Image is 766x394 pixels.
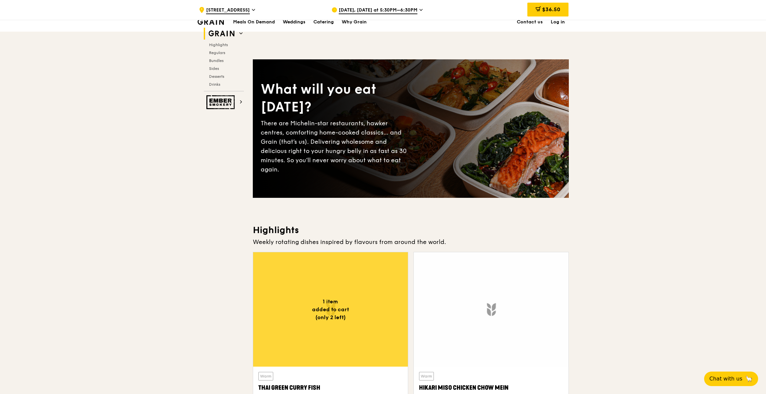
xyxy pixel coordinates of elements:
div: Thai Green Curry Fish [258,383,403,392]
h3: Highlights [253,224,569,236]
div: Catering [313,12,334,32]
img: Ember Smokery web logo [206,95,237,109]
a: Catering [309,12,338,32]
div: Weekly rotating dishes inspired by flavours from around the world. [253,237,569,247]
h1: Meals On Demand [233,19,275,25]
span: Regulars [209,50,225,55]
div: There are Michelin-star restaurants, hawker centres, comforting home-cooked classics… and Grain (... [261,119,411,174]
div: Weddings [283,12,305,32]
span: [STREET_ADDRESS] [206,7,250,14]
span: Bundles [209,58,224,63]
a: Weddings [279,12,309,32]
button: Chat with us🦙 [704,372,758,386]
img: Grain web logo [206,28,237,40]
div: What will you eat [DATE]? [261,80,411,116]
span: Highlights [209,43,228,47]
span: [DATE], [DATE] at 5:30PM–6:30PM [339,7,417,14]
div: Warm [258,372,273,380]
span: Chat with us [709,375,742,383]
span: Sides [209,66,219,71]
div: Why Grain [342,12,367,32]
div: Warm [419,372,434,380]
span: 🦙 [745,375,753,383]
a: Why Grain [338,12,371,32]
span: Drinks [209,82,220,87]
div: Hikari Miso Chicken Chow Mein [419,383,563,392]
span: $36.50 [542,6,560,13]
span: Desserts [209,74,224,79]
